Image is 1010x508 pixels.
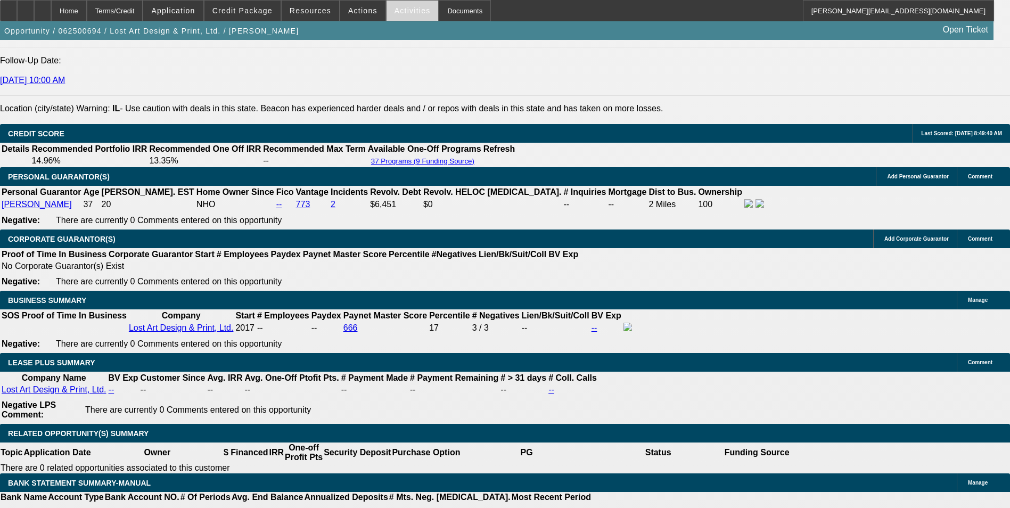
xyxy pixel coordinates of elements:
b: Percentile [389,250,429,259]
b: Revolv. HELOC [MEDICAL_DATA]. [423,187,562,196]
b: Corporate Guarantor [109,250,193,259]
b: # > 31 days [500,373,546,382]
b: Paynet Master Score [303,250,387,259]
a: Lost Art Design & Print, Ltd. [129,323,234,332]
th: Recommended One Off IRR [149,144,261,154]
b: Personal Guarantor [2,187,81,196]
b: BV Exp [592,311,621,320]
td: 100 [697,199,743,210]
span: Add Personal Guarantor [887,174,949,179]
td: -- [262,155,366,166]
th: SOS [1,310,20,321]
b: # Payment Made [341,373,408,382]
span: PERSONAL GUARANTOR(S) [8,173,110,181]
span: Manage [968,480,988,486]
b: Avg. IRR [207,373,242,382]
b: # Negatives [472,311,520,320]
td: -- [563,199,606,210]
span: Resources [290,6,331,15]
img: facebook-icon.png [623,323,632,331]
th: Details [1,144,30,154]
a: [PERSON_NAME] [2,200,72,209]
td: NHO [196,199,275,210]
th: $ Financed [223,443,269,463]
td: $6,451 [369,199,422,210]
a: 2 [331,200,335,209]
button: Activities [387,1,439,21]
td: -- [341,384,408,395]
th: Proof of Time In Business [1,249,107,260]
th: Security Deposit [323,443,391,463]
label: - Use caution with deals in this state. Beacon has experienced harder deals and / or repos with d... [112,104,663,113]
img: linkedin-icon.png [756,199,764,208]
th: Recommended Portfolio IRR [31,144,147,154]
div: 17 [429,323,470,333]
div: 3 / 3 [472,323,520,333]
b: #Negatives [432,250,477,259]
span: There are currently 0 Comments entered on this opportunity [56,216,282,225]
td: -- [500,384,547,395]
th: Application Date [23,443,91,463]
b: # Employees [217,250,269,259]
th: PG [461,443,592,463]
span: Last Scored: [DATE] 8:49:40 AM [921,130,1002,136]
th: Proof of Time In Business [21,310,127,321]
span: Credit Package [212,6,273,15]
b: Fico [276,187,294,196]
td: -- [311,322,342,334]
b: Paydex [311,311,341,320]
span: -- [257,323,263,332]
td: $0 [423,199,562,210]
th: Bank Account NO. [104,492,180,503]
b: # Inquiries [563,187,606,196]
span: LEASE PLUS SUMMARY [8,358,95,367]
td: 14.96% [31,155,147,166]
th: Refresh [483,144,516,154]
button: Application [143,1,203,21]
button: Resources [282,1,339,21]
td: 20 [101,199,195,210]
b: Paydex [271,250,301,259]
span: There are currently 0 Comments entered on this opportunity [56,339,282,348]
a: Open Ticket [939,21,992,39]
b: Negative: [2,277,40,286]
span: Activities [395,6,431,15]
td: -- [608,199,647,210]
td: -- [244,384,339,395]
th: One-off Profit Pts [284,443,323,463]
td: -- [207,384,243,395]
b: Lien/Bk/Suit/Coll [479,250,546,259]
th: Status [593,443,724,463]
b: Vantage [296,187,329,196]
a: Lost Art Design & Print, Ltd. [2,385,106,394]
th: Owner [92,443,223,463]
b: Negative LPS Comment: [2,400,56,419]
span: RELATED OPPORTUNITY(S) SUMMARY [8,429,149,438]
th: Annualized Deposits [303,492,388,503]
b: Ownership [698,187,742,196]
th: Purchase Option [391,443,461,463]
b: Percentile [429,311,470,320]
b: BV Exp [109,373,138,382]
th: Avg. End Balance [231,492,304,503]
b: Company [162,311,201,320]
b: Negative: [2,339,40,348]
span: There are currently 0 Comments entered on this opportunity [56,277,282,286]
span: CORPORATE GUARANTOR(S) [8,235,116,243]
b: Lien/Bk/Suit/Coll [522,311,589,320]
b: Home Owner Since [196,187,274,196]
b: Start [235,311,254,320]
b: # Payment Remaining [410,373,498,382]
td: 37 [83,199,100,210]
b: Incidents [331,187,368,196]
span: Actions [348,6,377,15]
b: Start [195,250,214,259]
th: Recommended Max Term [262,144,366,154]
span: Add Corporate Guarantor [884,236,949,242]
img: facebook-icon.png [744,199,753,208]
a: -- [109,385,114,394]
td: -- [409,384,499,395]
b: BV Exp [548,250,578,259]
b: # Employees [257,311,309,320]
b: Paynet Master Score [343,311,427,320]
